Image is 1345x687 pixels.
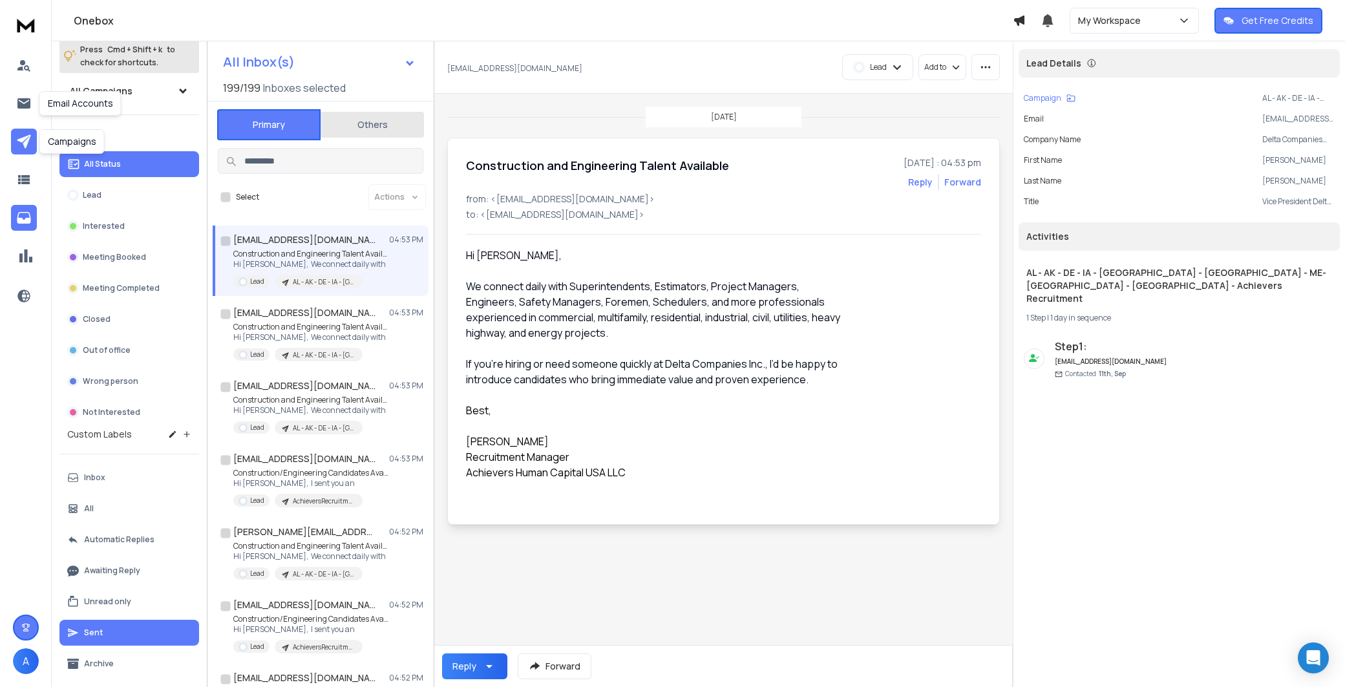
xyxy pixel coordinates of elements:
[466,248,843,263] div: Hi [PERSON_NAME],
[233,478,388,489] p: Hi [PERSON_NAME], I sent you an
[924,62,946,72] p: Add to
[233,405,388,416] p: Hi [PERSON_NAME], We connect daily with
[518,653,591,679] button: Forward
[59,213,199,239] button: Interested
[233,551,388,562] p: Hi [PERSON_NAME], We connect daily with
[321,111,424,139] button: Others
[105,42,164,57] span: Cmd + Shift + k
[1055,339,1168,354] h6: Step 1 :
[84,597,131,607] p: Unread only
[1026,266,1332,305] h1: AL - AK - DE - IA - [GEOGRAPHIC_DATA] - [GEOGRAPHIC_DATA] - ME- [GEOGRAPHIC_DATA] - [GEOGRAPHIC_D...
[83,314,111,324] p: Closed
[59,78,199,104] button: All Campaigns
[233,671,376,684] h1: [EMAIL_ADDRESS][DOMAIN_NAME]
[293,423,355,433] p: AL - AK - DE - IA - [GEOGRAPHIC_DATA] - [GEOGRAPHIC_DATA] - ME- [GEOGRAPHIC_DATA] - [GEOGRAPHIC_D...
[466,208,981,221] p: to: <[EMAIL_ADDRESS][DOMAIN_NAME]>
[1024,93,1075,103] button: Campaign
[74,13,1013,28] h1: Onebox
[13,648,39,674] button: A
[1262,155,1335,165] p: [PERSON_NAME]
[59,337,199,363] button: Out of office
[1262,134,1335,145] p: Delta Companies Inc.
[80,43,175,69] p: Press to check for shortcuts.
[233,379,376,392] h1: [EMAIL_ADDRESS][DOMAIN_NAME]
[233,233,376,246] h1: [EMAIL_ADDRESS][DOMAIN_NAME]
[870,62,887,72] p: Lead
[389,235,423,245] p: 04:53 PM
[389,673,423,683] p: 04:52 PM
[236,192,259,202] label: Select
[223,80,260,96] span: 199 / 199
[1026,313,1332,323] div: |
[233,322,388,332] p: Construction and Engineering Talent Available
[293,496,355,506] p: AchieversRecruitment-[GEOGRAPHIC_DATA]- [GEOGRAPHIC_DATA]-
[233,249,388,259] p: Construction and Engineering Talent Available
[466,193,981,206] p: from: <[EMAIL_ADDRESS][DOMAIN_NAME]>
[59,275,199,301] button: Meeting Completed
[1024,176,1061,186] p: Last Name
[59,620,199,646] button: Sent
[293,350,355,360] p: AL - AK - DE - IA - [GEOGRAPHIC_DATA] - [GEOGRAPHIC_DATA] - ME- [GEOGRAPHIC_DATA] - [GEOGRAPHIC_D...
[466,403,491,417] span: Best,
[83,407,140,417] p: Not Interested
[908,176,933,189] button: Reply
[84,659,114,669] p: Archive
[293,277,355,287] p: AL - AK - DE - IA - [GEOGRAPHIC_DATA] - [GEOGRAPHIC_DATA] - ME- [GEOGRAPHIC_DATA] - [GEOGRAPHIC_D...
[84,503,94,514] p: All
[59,496,199,522] button: All
[59,465,199,491] button: Inbox
[250,642,264,651] p: Lead
[711,112,737,122] p: [DATE]
[466,156,729,174] h1: Construction and Engineering Talent Available
[233,525,376,538] h1: [PERSON_NAME][EMAIL_ADDRESS][DOMAIN_NAME]
[83,283,160,293] p: Meeting Completed
[1262,176,1335,186] p: [PERSON_NAME]
[293,569,355,579] p: AL - AK - DE - IA - [GEOGRAPHIC_DATA] - [GEOGRAPHIC_DATA] - ME- [GEOGRAPHIC_DATA] - [GEOGRAPHIC_D...
[59,527,199,553] button: Automatic Replies
[59,589,199,615] button: Unread only
[1019,222,1340,251] div: Activities
[1024,155,1062,165] p: First Name
[466,279,843,341] div: We connect daily with Superintendents, Estimators, Project Managers, Engineers, Safety Managers, ...
[84,472,105,483] p: Inbox
[389,308,423,318] p: 04:53 PM
[389,381,423,391] p: 04:53 PM
[1055,357,1168,366] h6: [EMAIL_ADDRESS][DOMAIN_NAME]
[223,56,295,69] h1: All Inbox(s)
[1298,642,1329,673] div: Open Intercom Messenger
[904,156,981,169] p: [DATE] : 04:53 pm
[1262,114,1335,124] p: [EMAIL_ADDRESS][DOMAIN_NAME]
[466,434,549,449] span: [PERSON_NAME]
[466,356,843,387] div: If you’re hiring or need someone quickly at Delta Companies Inc., I’d be happy to introduce candi...
[293,642,355,652] p: AchieversRecruitment-[GEOGRAPHIC_DATA]- [GEOGRAPHIC_DATA]-
[83,221,125,231] p: Interested
[83,190,101,200] p: Lead
[1262,93,1335,103] p: AL - AK - DE - IA - [GEOGRAPHIC_DATA] - [GEOGRAPHIC_DATA] - ME- [GEOGRAPHIC_DATA] - [GEOGRAPHIC_D...
[84,628,103,638] p: Sent
[83,376,138,386] p: Wrong person
[67,428,132,441] h3: Custom Labels
[233,306,376,319] h1: [EMAIL_ADDRESS][DOMAIN_NAME]
[389,527,423,537] p: 04:52 PM
[1099,369,1126,378] span: 11th, Sep
[389,454,423,464] p: 04:53 PM
[466,465,626,480] span: Achievers Human Capital USA LLC
[84,534,154,545] p: Automatic Replies
[1024,134,1081,145] p: Company Name
[1026,312,1046,323] span: 1 Step
[250,423,264,432] p: Lead
[452,660,476,673] div: Reply
[1262,196,1335,207] p: Vice President Delta Division
[263,80,346,96] h3: Inboxes selected
[1024,196,1039,207] p: title
[233,395,388,405] p: Construction and Engineering Talent Available
[59,651,199,677] button: Archive
[59,244,199,270] button: Meeting Booked
[944,176,981,189] div: Forward
[13,13,39,37] img: logo
[466,450,569,464] span: Recruitment Manager
[250,350,264,359] p: Lead
[83,252,146,262] p: Meeting Booked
